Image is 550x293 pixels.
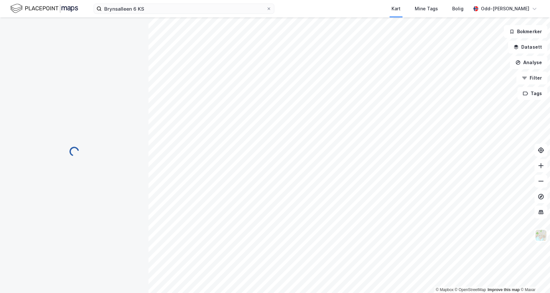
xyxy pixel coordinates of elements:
[488,288,520,292] a: Improve this map
[508,41,547,54] button: Datasett
[518,262,550,293] div: Kontrollprogram for chat
[415,5,438,13] div: Mine Tags
[69,146,79,157] img: spinner.a6d8c91a73a9ac5275cf975e30b51cfb.svg
[436,288,453,292] a: Mapbox
[392,5,401,13] div: Kart
[518,262,550,293] iframe: Chat Widget
[10,3,78,14] img: logo.f888ab2527a4732fd821a326f86c7f29.svg
[452,5,463,13] div: Bolig
[102,4,266,14] input: Søk på adresse, matrikkel, gårdeiere, leietakere eller personer
[516,72,547,84] button: Filter
[517,87,547,100] button: Tags
[481,5,529,13] div: Odd-[PERSON_NAME]
[510,56,547,69] button: Analyse
[535,229,547,241] img: Z
[455,288,486,292] a: OpenStreetMap
[504,25,547,38] button: Bokmerker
